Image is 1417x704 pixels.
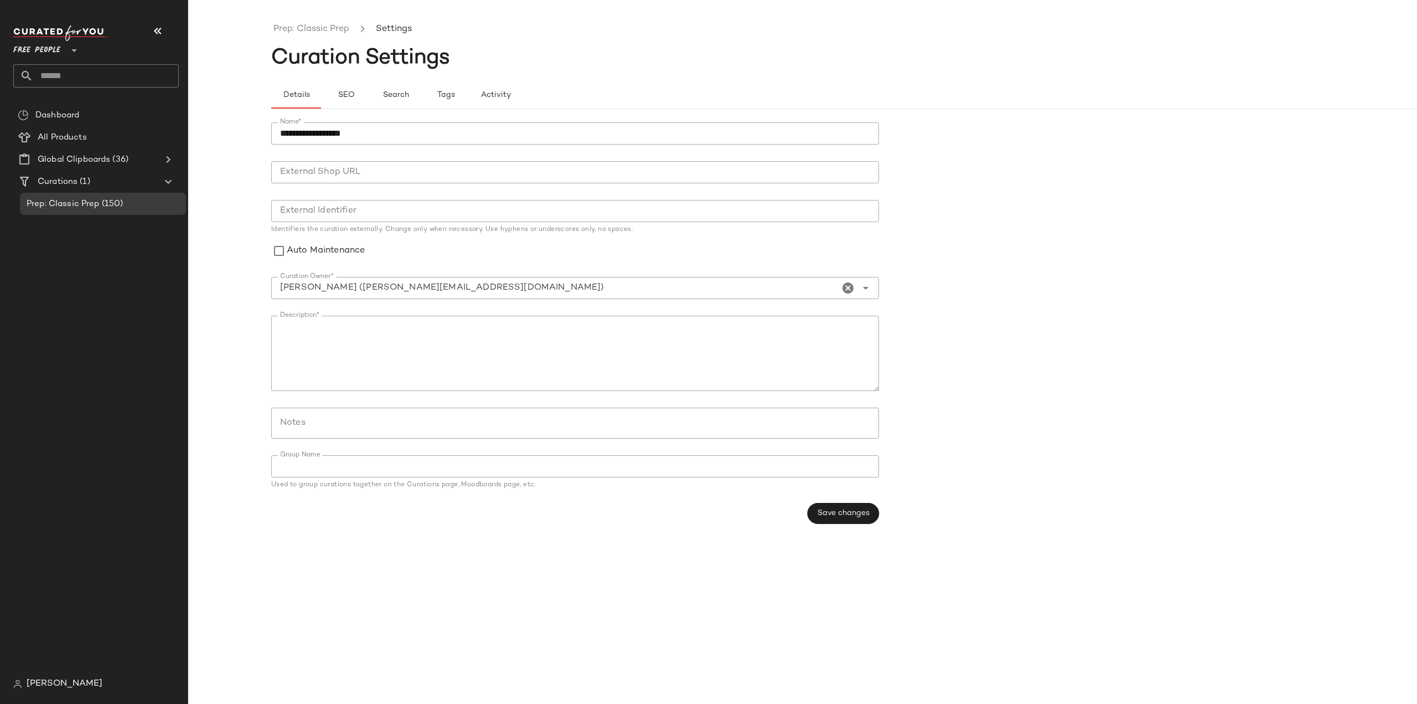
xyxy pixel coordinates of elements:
[35,109,79,122] span: Dashboard
[13,25,107,41] img: cfy_white_logo.C9jOOHJF.svg
[287,239,365,264] label: Auto Maintenance
[100,198,123,210] span: (150)
[382,91,409,100] span: Search
[841,281,855,295] i: Clear Curation Owner*
[374,22,414,37] li: Settings
[38,176,77,188] span: Curations
[271,482,879,489] div: Used to group curations together on the Curations page, Moodboards page, etc.
[273,22,349,37] a: Prep: Classic Prep
[271,227,879,233] div: Identifiers the curation externally. Change only when necessary. Use hyphens or underscores only,...
[77,176,90,188] span: (1)
[110,153,128,166] span: (36)
[480,91,510,100] span: Activity
[282,91,309,100] span: Details
[271,47,450,69] span: Curation Settings
[859,281,872,295] i: Open
[817,509,870,518] span: Save changes
[436,91,454,100] span: Tags
[13,680,22,688] img: svg%3e
[18,110,29,121] img: svg%3e
[27,198,100,210] span: Prep: Classic Prep
[38,131,87,144] span: All Products
[808,503,879,524] button: Save changes
[337,91,354,100] span: SEO
[13,38,61,58] span: Free People
[27,677,102,691] span: [PERSON_NAME]
[38,153,110,166] span: Global Clipboards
